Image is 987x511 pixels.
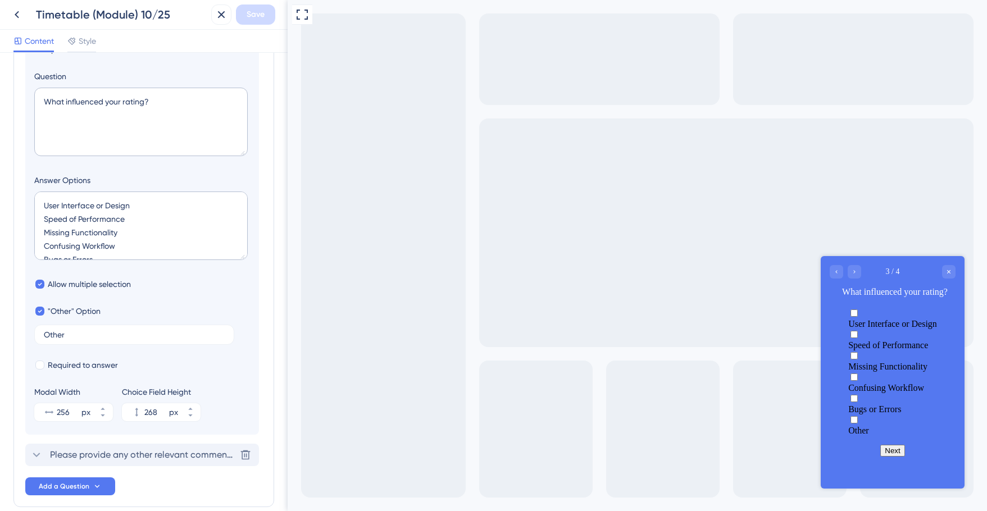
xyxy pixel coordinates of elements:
[247,8,265,21] span: Save
[180,412,201,421] button: px
[169,405,178,419] div: px
[34,191,248,260] textarea: User Interface or Design Speed of Performance Missing Functionality Confusing Workflow Bugs or Er...
[122,385,201,399] div: Choice Field Height
[93,412,113,421] button: px
[36,7,207,22] div: Timetable (Module) 10/25
[533,256,677,489] iframe: UserGuiding Survey
[93,403,113,412] button: px
[39,482,89,491] span: Add a Question
[25,34,54,48] span: Content
[34,385,113,399] div: Modal Width
[50,448,235,462] span: Please provide any other relevant comments/feedback
[34,174,250,187] label: Answer Options
[144,405,167,419] input: px
[25,477,115,495] button: Add a Question
[44,331,225,339] input: Type the value
[79,34,96,48] span: Style
[180,403,201,412] button: px
[48,304,101,318] span: "Other" Option
[48,277,131,291] span: Allow multiple selection
[81,405,90,419] div: px
[57,405,79,419] input: px
[48,358,118,372] span: Required to answer
[34,88,248,156] textarea: What influenced your rating?
[236,4,275,25] button: Save
[34,70,250,83] label: Question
